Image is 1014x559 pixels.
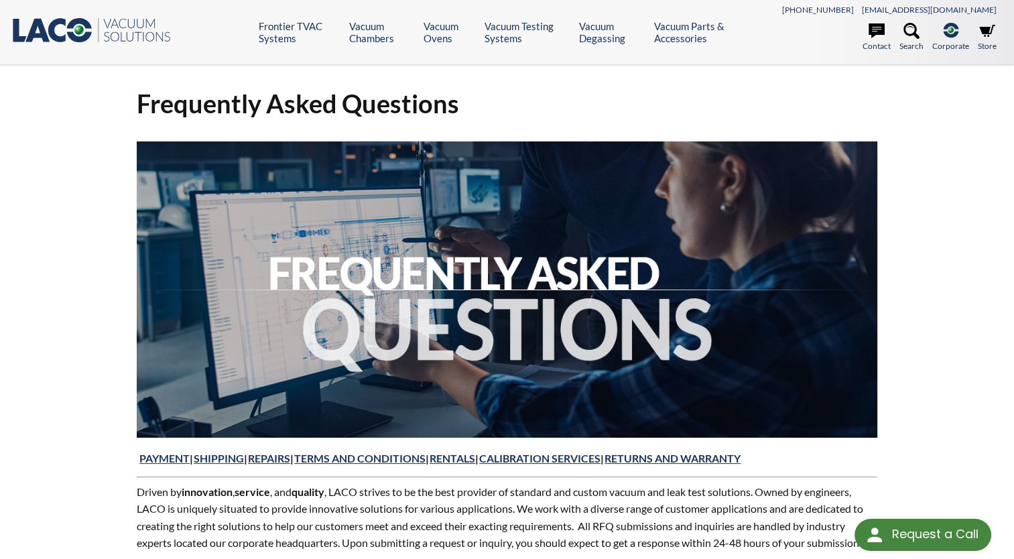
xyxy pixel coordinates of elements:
div: Request a Call [891,519,978,550]
a: Vacuum Testing Systems [485,20,569,44]
a: PAYMENT [139,452,190,464]
a: Vacuum Chambers [349,20,413,44]
strong: innovation [182,485,233,498]
img: round button [864,524,885,546]
div: Request a Call [854,519,991,551]
a: CALIBRATION SERVICES [479,452,600,464]
a: [PHONE_NUMBER] [782,5,854,15]
a: RENTALS [430,452,475,464]
h4: | | | | | | [137,452,877,466]
a: REPAIRS [248,452,290,464]
strong: quality [292,485,324,498]
a: RETURNS AND WARRANTY [605,452,741,464]
a: Vacuum Ovens [423,20,474,44]
a: Search [899,23,924,52]
a: Frontier TVAC Systems [259,20,339,44]
a: Vacuum Parts & Accessories [654,20,752,44]
a: Store [978,23,997,52]
img: 2021-FAQ.jpg [137,141,877,438]
span: Corporate [932,40,969,52]
strong: service [235,485,270,498]
a: Vacuum Degassing [579,20,644,44]
a: Contact [863,23,891,52]
a: [EMAIL_ADDRESS][DOMAIN_NAME] [862,5,997,15]
a: SHIPPING [194,452,244,464]
a: TERMS AND CONDITIONS [294,452,426,464]
h1: Frequently Asked Questions [137,87,877,120]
